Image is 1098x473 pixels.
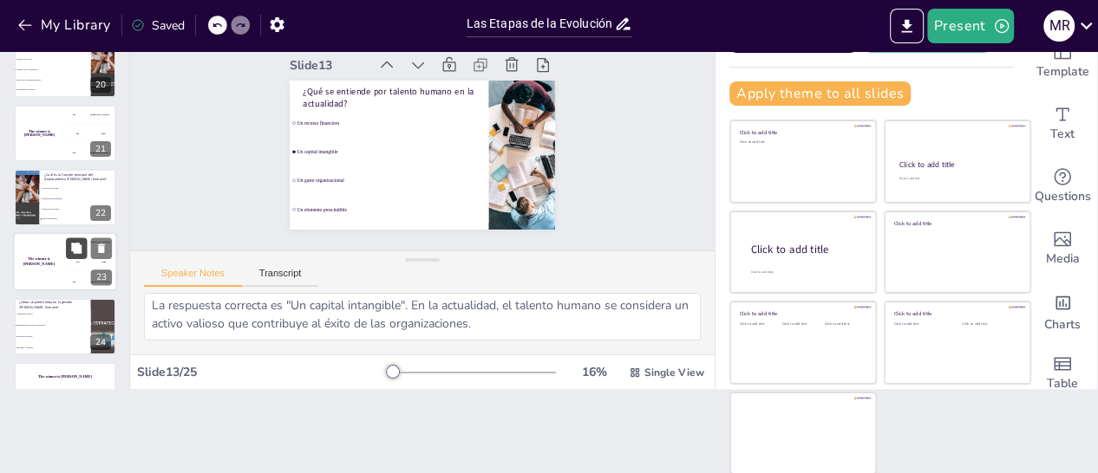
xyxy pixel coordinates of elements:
[13,233,117,292] div: 23
[894,310,1018,317] div: Click to add title
[14,298,116,355] div: 24
[1044,315,1081,334] span: Charts
[90,77,111,93] div: 20
[101,261,106,263] div: Jaap
[1028,155,1097,217] div: Get real-time input from your audience
[19,300,86,309] p: ¿Cómo se puede mejorar la gestión [PERSON_NAME] humano?
[66,238,87,259] button: Duplicate Slide
[42,187,115,189] span: Selección de personal
[16,89,89,91] span: Estabilidad en el empleo
[1028,217,1097,280] div: Add images, graphics, shapes or video
[1046,249,1080,269] span: Media
[16,324,89,326] span: Implementando políticas de desarrollo
[740,321,779,326] div: Click to add text
[42,198,115,199] span: Evaluación del desempeño
[91,270,112,286] div: 23
[144,268,242,287] button: Speaker Notes
[899,159,1015,170] div: Click to add title
[573,364,615,380] div: 16 %
[962,321,1016,326] div: Click to add text
[13,11,118,39] button: My Library
[242,268,319,287] button: Transcript
[1028,93,1097,155] div: Add text boxes
[14,374,116,379] h4: The winner is [PERSON_NAME]
[1043,10,1075,42] div: M R
[131,17,185,34] div: Saved
[1047,374,1078,393] span: Table
[1043,9,1075,43] button: M R
[1050,125,1075,144] span: Text
[91,238,112,259] button: Delete Slide
[1028,342,1097,405] div: Add a table
[16,68,89,70] span: Aumento de la competencia
[306,73,480,115] p: ¿Qué se entiende por talento humano en la actualidad?
[90,334,111,350] div: 24
[65,252,117,271] div: 200
[90,141,111,157] div: 21
[101,132,105,134] div: Jaap
[14,169,116,226] div: 22
[644,366,704,379] span: Single View
[42,218,115,220] span: Todas las anteriores
[16,347,89,348] span: Ignorando el feedback
[144,293,701,340] textarea: La respuesta correcta es "Un capital intangible". En la actualidad, el talento humano se consider...
[14,40,116,97] div: 20
[16,335,89,337] span: Reduciendo personal
[137,364,389,380] div: Slide 13 / 25
[894,219,1018,226] div: Click to add title
[44,172,111,182] p: ¿Cuál es la función principal del departamento [PERSON_NAME] humano?
[42,208,115,210] span: Desarrollo de políticas
[90,205,111,221] div: 22
[296,136,485,161] span: Un capital intangible
[751,242,862,256] div: Click to add title
[825,321,864,326] div: Click to add text
[899,177,1014,181] div: Click to add text
[65,105,116,124] div: 100
[13,257,65,266] h4: The winner is [PERSON_NAME]
[65,143,116,162] div: 300
[1036,62,1089,81] span: Template
[290,193,479,218] span: Un elemento prescindible
[740,140,864,145] div: Click to add text
[65,233,117,252] div: 100
[1028,30,1097,93] div: Add ready made slides
[467,11,614,36] input: Insert title
[292,165,481,190] span: Un gasto organizacional
[297,43,376,68] div: Slide 13
[16,58,89,60] span: Reducción de costos
[751,270,860,275] div: Click to add body
[894,321,949,326] div: Click to add text
[740,310,864,317] div: Click to add title
[740,129,864,136] div: Click to add title
[890,9,924,43] button: Export to PowerPoint
[65,272,117,291] div: 300
[14,128,65,137] h4: The winner is [PERSON_NAME]
[782,321,821,326] div: Click to add text
[298,107,487,133] span: Un recurso financiero
[927,9,1014,43] button: Present
[16,313,89,314] span: Aumentando salarios
[65,124,116,143] div: 200
[1028,280,1097,342] div: Add charts and graphs
[729,81,911,106] button: Apply theme to all slides
[1035,187,1091,206] span: Questions
[16,79,89,81] span: Mejora de condiciones laborales
[14,105,116,162] div: 21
